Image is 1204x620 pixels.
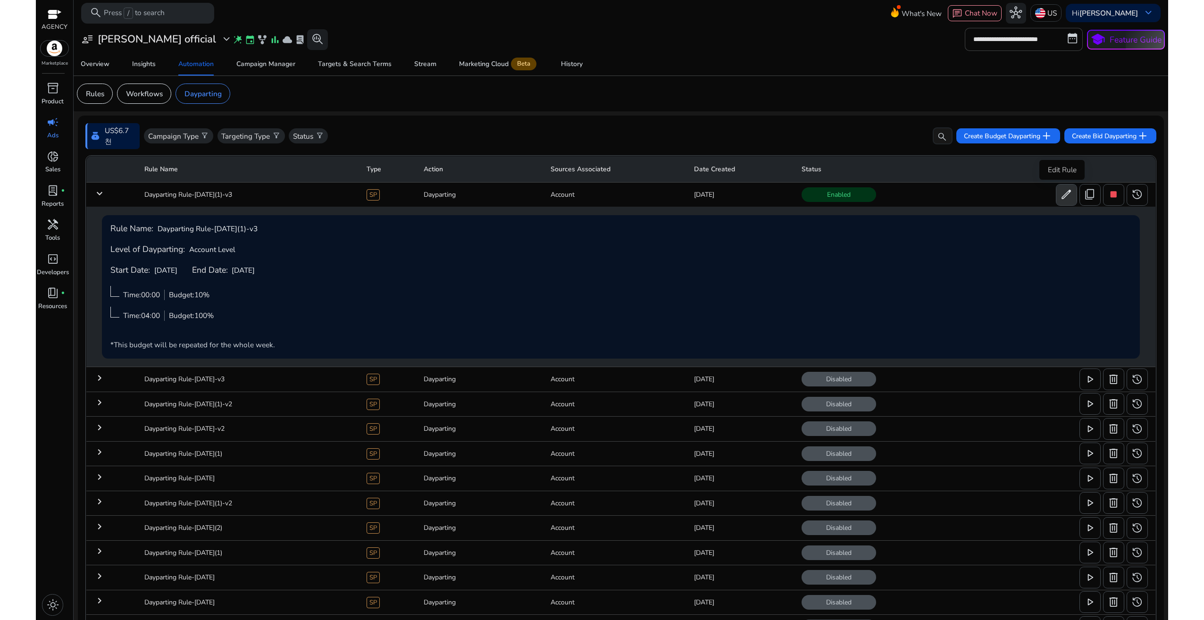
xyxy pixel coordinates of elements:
[416,540,543,565] td: Dayparting
[416,516,543,540] td: Dayparting
[1107,447,1120,460] span: delete
[257,34,268,45] span: family_history
[1035,8,1045,18] img: us.svg
[1131,447,1143,460] span: history
[36,251,69,285] a: code_blocksDevelopers
[1127,393,1148,415] button: history
[1127,517,1148,539] button: history
[543,392,686,416] td: Account
[802,446,876,461] span: Disabled
[416,441,543,466] td: Dayparting
[367,547,380,559] span: SP
[220,33,233,45] span: expand_more
[61,291,65,295] span: fiber_manual_record
[1072,130,1149,142] span: Create Bid Dayparting
[201,132,209,140] span: filter_alt
[36,285,69,319] a: book_4fiber_manual_recordResources
[1127,492,1148,514] button: history
[189,244,235,255] span: Account Level
[1040,130,1053,142] span: add
[686,417,794,441] td: [DATE]
[367,448,380,460] span: SP
[1079,369,1101,390] button: play_arrow
[98,33,216,45] h3: [PERSON_NAME] official
[42,60,68,67] p: Marketplace
[1127,184,1148,206] button: history
[686,516,794,540] td: [DATE]
[137,182,359,207] td: Dayparting Rule-[DATE](1)-v3
[282,34,293,45] span: cloud
[318,61,392,67] div: Targets & Search Terms
[1131,188,1143,201] span: history
[802,187,876,202] span: Enabled
[42,97,64,107] p: Product
[232,265,255,276] span: [DATE]
[1079,184,1101,206] button: content_copy
[316,132,324,140] span: filter_alt
[94,372,105,384] mat-icon: keyboard_arrow_right
[1103,517,1125,539] button: delete
[169,290,209,300] span: Budget: 10%
[137,156,359,182] th: Rule Name
[104,8,165,19] p: Press to search
[416,491,543,515] td: Dayparting
[47,218,59,231] span: handyman
[94,422,105,433] mat-icon: keyboard_arrow_right
[47,253,59,265] span: code_blocks
[543,466,686,491] td: Account
[956,128,1060,143] button: Create Budget Daypartingadd
[1084,373,1096,385] span: play_arrow
[802,421,876,436] span: Disabled
[543,417,686,441] td: Account
[184,88,222,99] p: Dayparting
[1107,423,1120,435] span: delete
[36,183,69,217] a: lab_profilefiber_manual_recordReports
[686,367,794,392] td: [DATE]
[94,397,105,408] mat-icon: keyboard_arrow_right
[1131,546,1143,559] span: history
[36,114,69,148] a: campaignAds
[414,61,436,67] div: Stream
[192,265,228,275] h4: End Date:
[416,466,543,491] td: Dayparting
[270,34,280,45] span: bar_chart
[1103,443,1125,464] button: delete
[1084,423,1096,435] span: play_arrow
[1127,591,1148,613] button: history
[178,61,214,67] div: Automation
[561,61,583,67] div: History
[110,265,150,275] h4: Start Date:
[1103,369,1125,390] button: delete
[124,8,133,19] span: /
[1084,497,1096,509] span: play_arrow
[1056,184,1078,206] button: edit
[233,34,243,45] span: wand_stars
[137,540,359,565] td: Dayparting Rule-[DATE](1)
[511,58,536,70] span: Beta
[94,570,105,582] mat-icon: keyboard_arrow_right
[543,182,686,207] td: Account
[1107,398,1120,410] span: delete
[81,61,109,67] div: Overview
[686,182,794,207] td: [DATE]
[1131,472,1143,485] span: history
[1110,34,1162,46] p: Feature Guide
[1142,7,1154,19] span: keyboard_arrow_down
[543,590,686,614] td: Account
[105,125,134,147] p: US$6.7천
[543,565,686,590] td: Account
[686,156,794,182] th: Date Created
[1103,393,1125,415] button: delete
[47,287,59,299] span: book_4
[1103,468,1125,489] button: delete
[36,80,69,114] a: inventory_2Product
[367,597,380,608] span: SP
[90,7,102,19] span: search
[1131,596,1143,608] span: history
[37,268,69,277] p: Developers
[1060,188,1072,201] span: edit
[802,595,876,610] span: Disabled
[543,441,686,466] td: Account
[293,131,313,142] p: Status
[1079,468,1101,489] button: play_arrow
